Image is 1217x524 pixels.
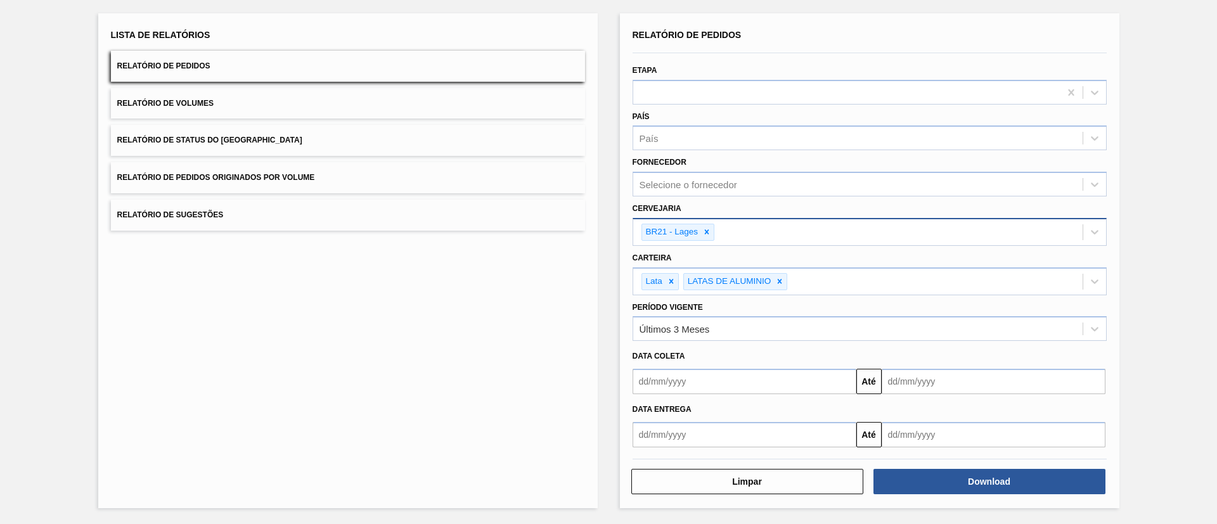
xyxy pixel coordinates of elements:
[873,469,1105,494] button: Download
[111,162,585,193] button: Relatório de Pedidos Originados por Volume
[633,369,856,394] input: dd/mm/yyyy
[117,173,315,182] span: Relatório de Pedidos Originados por Volume
[642,274,664,290] div: Lata
[633,66,657,75] label: Etapa
[633,303,703,312] label: Período Vigente
[111,51,585,82] button: Relatório de Pedidos
[640,324,710,335] div: Últimos 3 Meses
[117,210,224,219] span: Relatório de Sugestões
[633,204,681,213] label: Cervejaria
[117,99,214,108] span: Relatório de Volumes
[633,30,742,40] span: Relatório de Pedidos
[117,136,302,144] span: Relatório de Status do [GEOGRAPHIC_DATA]
[684,274,773,290] div: LATAS DE ALUMINIO
[882,422,1105,447] input: dd/mm/yyyy
[111,30,210,40] span: Lista de Relatórios
[111,88,585,119] button: Relatório de Volumes
[856,369,882,394] button: Até
[633,352,685,361] span: Data coleta
[117,61,210,70] span: Relatório de Pedidos
[111,125,585,156] button: Relatório de Status do [GEOGRAPHIC_DATA]
[640,179,737,190] div: Selecione o fornecedor
[882,369,1105,394] input: dd/mm/yyyy
[633,405,692,414] span: Data entrega
[633,253,672,262] label: Carteira
[111,200,585,231] button: Relatório de Sugestões
[640,133,659,144] div: País
[633,158,686,167] label: Fornecedor
[633,112,650,121] label: País
[642,224,700,240] div: BR21 - Lages
[856,422,882,447] button: Até
[633,422,856,447] input: dd/mm/yyyy
[631,469,863,494] button: Limpar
